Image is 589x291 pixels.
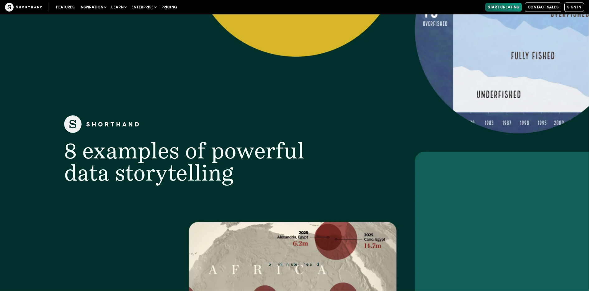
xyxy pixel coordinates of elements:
span: 8 examples of powerful data storytelling [64,137,304,186]
a: Pricing [159,3,179,12]
span: 5 minute read [268,262,320,267]
a: Contact Sales [525,2,561,12]
a: Start Creating [485,3,522,12]
a: Features [54,3,77,12]
a: Sign in [564,2,584,12]
button: Enterprise [129,3,159,12]
button: Learn [109,3,129,12]
img: The Craft [5,3,42,12]
button: Inspiration [77,3,109,12]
